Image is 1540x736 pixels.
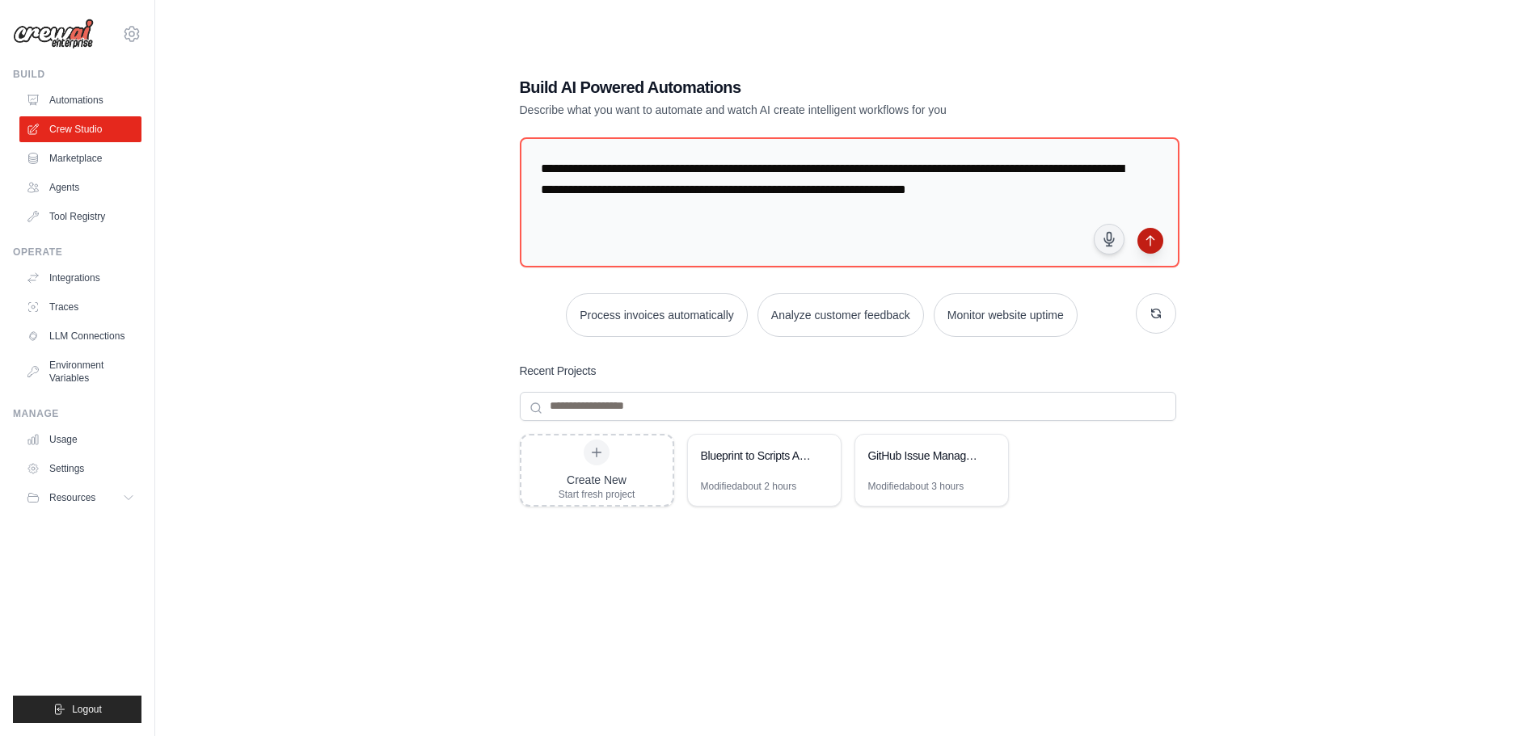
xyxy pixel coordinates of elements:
[520,102,1063,118] p: Describe what you want to automate and watch AI create intelligent workflows for you
[19,427,141,452] a: Usage
[13,68,141,81] div: Build
[1459,658,1540,736] div: Widget chat
[13,696,141,723] button: Logout
[868,480,964,493] div: Modified about 3 hours
[72,703,102,716] span: Logout
[559,472,635,488] div: Create New
[13,246,141,259] div: Operate
[520,76,1063,99] h1: Build AI Powered Automations
[19,485,141,511] button: Resources
[13,19,94,49] img: Logo
[19,265,141,291] a: Integrations
[19,116,141,142] a: Crew Studio
[19,352,141,391] a: Environment Variables
[701,448,812,464] div: Blueprint to Scripts Automation
[19,294,141,320] a: Traces
[520,363,597,379] h3: Recent Projects
[19,323,141,349] a: LLM Connections
[701,480,797,493] div: Modified about 2 hours
[757,293,924,337] button: Analyze customer feedback
[49,491,95,504] span: Resources
[1136,293,1176,334] button: Get new suggestions
[19,175,141,200] a: Agents
[19,145,141,171] a: Marketplace
[934,293,1078,337] button: Monitor website uptime
[868,448,979,464] div: GitHub Issue Management Automation
[13,407,141,420] div: Manage
[19,456,141,482] a: Settings
[1094,224,1124,254] button: Click to speak your automation idea
[19,87,141,113] a: Automations
[19,204,141,229] a: Tool Registry
[566,293,748,337] button: Process invoices automatically
[559,488,635,501] div: Start fresh project
[1459,658,1540,736] iframe: Chat Widget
